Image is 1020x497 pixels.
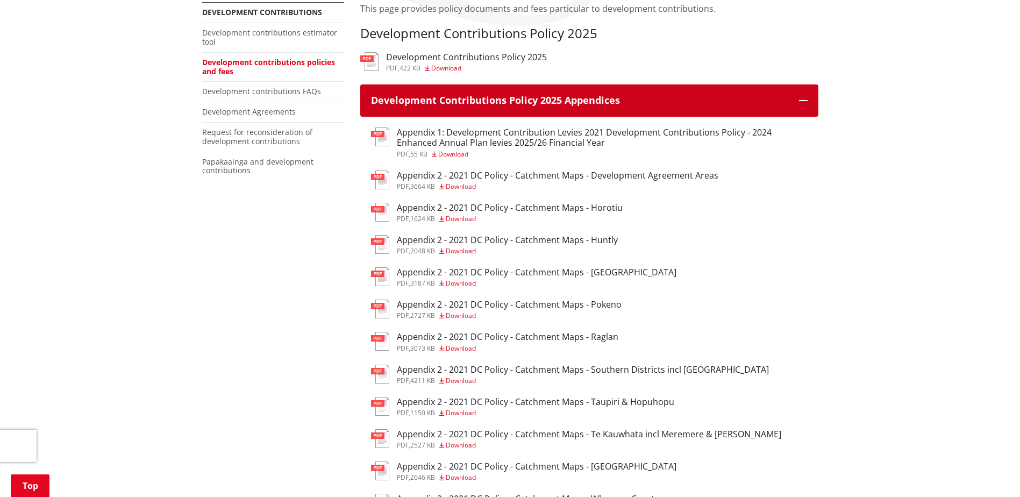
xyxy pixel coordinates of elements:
[446,246,476,255] span: Download
[410,279,435,288] span: 3187 KB
[397,248,618,254] div: ,
[397,332,618,342] h3: Appendix 2 - 2021 DC Policy - Catchment Maps - Raglan
[397,376,409,385] span: pdf
[360,84,818,117] button: Development Contributions Policy 2025 Appendices
[371,397,674,416] a: Appendix 2 - 2021 DC Policy - Catchment Maps - Taupiri & Hopuhopu pdf,1150 KB Download
[446,344,476,353] span: Download
[397,203,623,213] h3: Appendix 2 - 2021 DC Policy - Catchment Maps - Horotiu
[410,473,435,482] span: 2646 KB
[397,171,718,181] h3: Appendix 2 - 2021 DC Policy - Catchment Maps - Development Agreement Areas
[11,474,49,497] a: Top
[371,235,618,254] a: Appendix 2 - 2021 DC Policy - Catchment Maps - Huntly pdf,2048 KB Download
[371,365,769,384] a: Appendix 2 - 2021 DC Policy - Catchment Maps - Southern Districts incl [GEOGRAPHIC_DATA] pdf,4211...
[410,182,435,191] span: 3664 KB
[410,408,435,417] span: 1150 KB
[397,408,409,417] span: pdf
[360,2,818,15] p: This page provides policy documents and fees particular to development contributions.
[360,26,818,41] h3: Development Contributions Policy 2025
[446,441,476,450] span: Download
[397,473,409,482] span: pdf
[397,246,409,255] span: pdf
[410,246,435,255] span: 2048 KB
[371,203,623,222] a: Appendix 2 - 2021 DC Policy - Catchment Maps - Horotiu pdf,1624 KB Download
[397,345,618,352] div: ,
[202,57,335,76] a: Development contributions policies and fees
[202,106,296,117] a: Development Agreements
[446,311,476,320] span: Download
[371,203,389,222] img: document-pdf.svg
[371,235,389,254] img: document-pdf.svg
[446,279,476,288] span: Download
[371,127,389,146] img: document-pdf.svg
[371,429,781,449] a: Appendix 2 - 2021 DC Policy - Catchment Maps - Te Kauwhata incl Meremere & [PERSON_NAME] pdf,2527...
[371,332,618,351] a: Appendix 2 - 2021 DC Policy - Catchment Maps - Raglan pdf,3073 KB Download
[202,127,312,146] a: Request for reconsideration of development contributions
[397,365,769,375] h3: Appendix 2 - 2021 DC Policy - Catchment Maps - Southern Districts incl [GEOGRAPHIC_DATA]
[386,65,547,72] div: ,
[371,300,389,318] img: document-pdf.svg
[397,214,409,223] span: pdf
[397,150,409,159] span: pdf
[410,344,435,353] span: 3073 KB
[397,279,409,288] span: pdf
[397,151,808,158] div: ,
[371,95,788,106] h3: Development Contributions Policy 2025 Appendices
[971,452,1009,491] iframe: Messenger Launcher
[397,267,676,278] h3: Appendix 2 - 2021 DC Policy - Catchment Maps - [GEOGRAPHIC_DATA]
[397,461,676,472] h3: Appendix 2 - 2021 DC Policy - Catchment Maps - [GEOGRAPHIC_DATA]
[371,332,389,351] img: document-pdf.svg
[397,410,674,416] div: ,
[371,461,389,480] img: document-pdf.svg
[397,127,808,148] h3: Appendix 1: Development Contribution Levies 2021 Development Contributions Policy - 2024 Enhanced...
[397,311,409,320] span: pdf
[371,267,389,286] img: document-pdf.svg
[397,216,623,222] div: ,
[371,171,718,190] a: Appendix 2 - 2021 DC Policy - Catchment Maps - Development Agreement Areas pdf,3664 KB Download
[397,280,676,287] div: ,
[410,214,435,223] span: 1624 KB
[202,27,337,47] a: Development contributions estimator tool
[397,441,409,450] span: pdf
[446,376,476,385] span: Download
[360,52,379,71] img: document-pdf.svg
[371,267,676,287] a: Appendix 2 - 2021 DC Policy - Catchment Maps - [GEOGRAPHIC_DATA] pdf,3187 KB Download
[410,311,435,320] span: 2727 KB
[431,63,461,73] span: Download
[397,378,769,384] div: ,
[202,86,321,96] a: Development contributions FAQs
[397,442,781,449] div: ,
[446,214,476,223] span: Download
[397,397,674,407] h3: Appendix 2 - 2021 DC Policy - Catchment Maps - Taupiri & Hopuhopu
[397,429,781,439] h3: Appendix 2 - 2021 DC Policy - Catchment Maps - Te Kauwhata incl Meremere & [PERSON_NAME]
[386,63,398,73] span: pdf
[397,474,676,481] div: ,
[397,183,718,190] div: ,
[446,182,476,191] span: Download
[397,313,622,319] div: ,
[397,344,409,353] span: pdf
[202,157,313,176] a: Papakaainga and development contributions
[410,376,435,385] span: 4211 KB
[386,52,547,62] h3: Development Contributions Policy 2025
[397,300,622,310] h3: Appendix 2 - 2021 DC Policy - Catchment Maps - Pokeno
[446,473,476,482] span: Download
[410,150,427,159] span: 55 KB
[438,150,468,159] span: Download
[371,429,389,448] img: document-pdf.svg
[360,52,547,72] a: Development Contributions Policy 2025 pdf,422 KB Download
[371,365,389,384] img: document-pdf.svg
[371,461,676,481] a: Appendix 2 - 2021 DC Policy - Catchment Maps - [GEOGRAPHIC_DATA] pdf,2646 KB Download
[397,182,409,191] span: pdf
[400,63,420,73] span: 422 KB
[371,397,389,416] img: document-pdf.svg
[397,235,618,245] h3: Appendix 2 - 2021 DC Policy - Catchment Maps - Huntly
[371,171,389,189] img: document-pdf.svg
[202,7,322,17] a: Development contributions
[446,408,476,417] span: Download
[371,127,808,157] a: Appendix 1: Development Contribution Levies 2021 Development Contributions Policy - 2024 Enhanced...
[410,441,435,450] span: 2527 KB
[371,300,622,319] a: Appendix 2 - 2021 DC Policy - Catchment Maps - Pokeno pdf,2727 KB Download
